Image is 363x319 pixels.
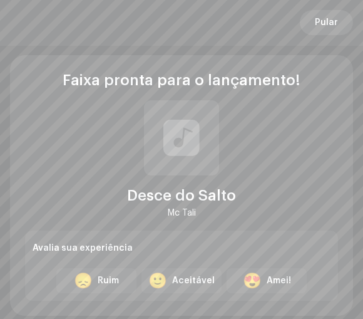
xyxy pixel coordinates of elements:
div: Faixa pronta para o lançamento! [63,70,300,90]
div: 🙂 [148,273,167,288]
span: Avalia sua experiência [33,244,133,253]
button: Pular [300,10,353,35]
div: Desce do Salto [127,186,236,206]
span: Pular [315,10,338,35]
div: Mc Tali [168,206,196,221]
div: Amei! [267,275,291,288]
div: Aceitável [172,275,215,288]
div: 😞 [74,273,93,288]
div: Ruim [98,275,119,288]
div: 😍 [243,273,262,288]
